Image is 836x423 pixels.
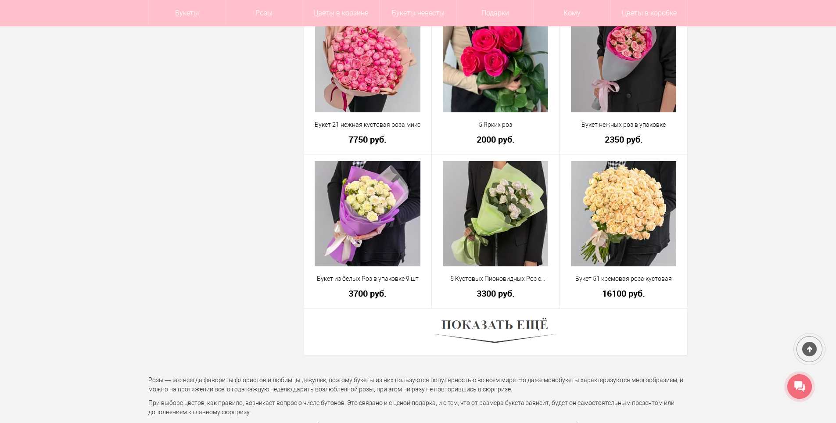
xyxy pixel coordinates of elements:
img: Букет 51 кремовая роза кустовая [571,161,676,266]
a: Букет нежных роз в упаковке [566,120,682,129]
a: 2000 руб. [438,135,554,144]
p: При выборе цветов, как правило, возникает вопрос о числе бутонов. Это связано и с ценой подарка, ... [148,398,688,417]
a: 2350 руб. [566,135,682,144]
img: Показать ещё [434,315,556,348]
a: Показать ещё [434,328,556,335]
img: Букет нежных роз в упаковке [571,7,676,112]
img: Букет из белых Роз в упаковке 9 шт [315,161,420,266]
a: 3700 руб. [310,289,426,298]
img: Букет 21 нежная кустовая роза микс [315,7,420,112]
a: Букет 51 кремовая роза кустовая [566,274,682,283]
a: 3300 руб. [438,289,554,298]
p: Розы — это всегда фавориты флористов и любимцы девушек, поэтому букеты из них пользуются популярн... [148,376,688,394]
img: 5 Кустовых Пионовидных Роз с эвкалиптом [443,161,548,266]
a: Букет 21 нежная кустовая роза микс [310,120,426,129]
a: 7750 руб. [310,135,426,144]
a: 16100 руб. [566,289,682,298]
a: Букет из белых Роз в упаковке 9 шт [310,274,426,283]
a: 5 Кустовых Пионовидных Роз с эвкалиптом [438,274,554,283]
img: 5 Ярких роз [443,7,548,112]
a: 5 Ярких роз [438,120,554,129]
